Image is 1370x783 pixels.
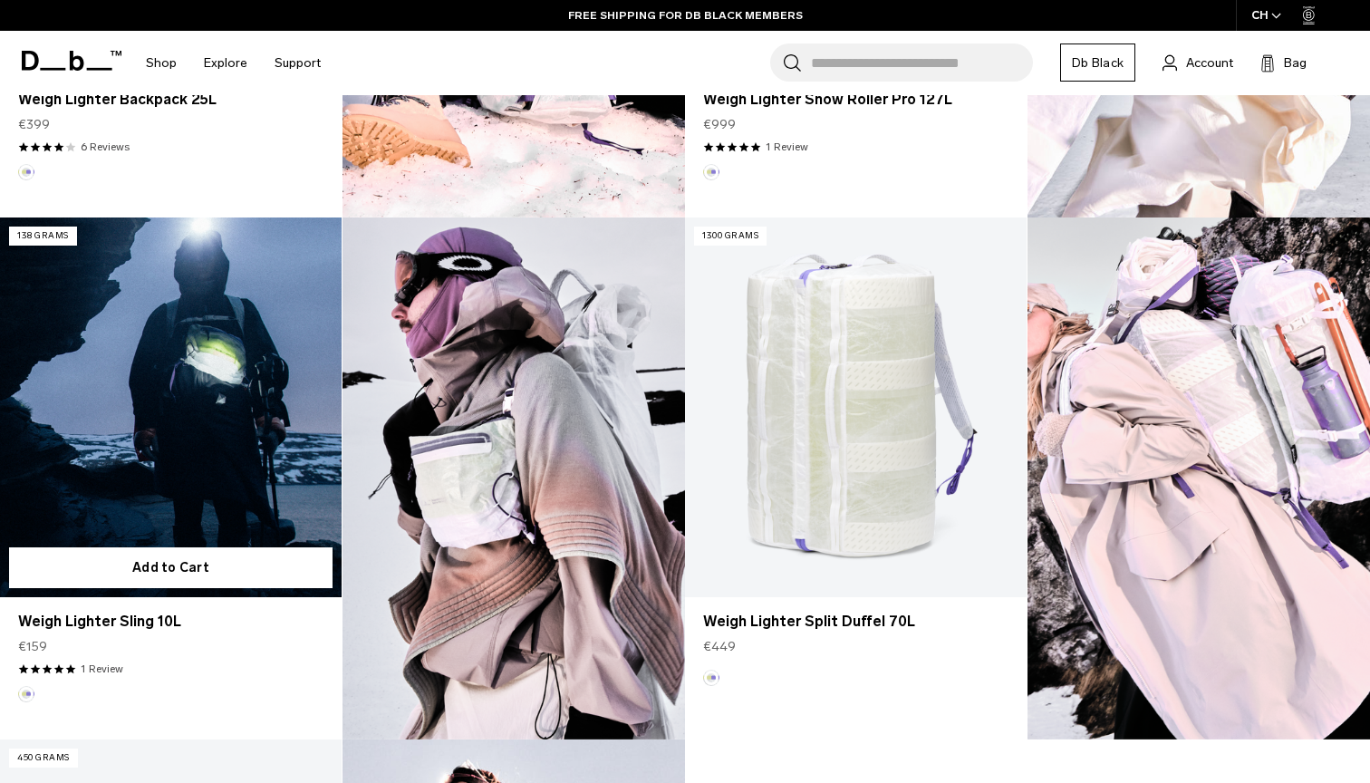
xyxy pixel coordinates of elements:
button: Aurora [703,164,719,180]
a: 1 reviews [766,139,808,155]
button: Aurora [18,686,34,702]
span: €449 [703,637,736,656]
button: Bag [1260,52,1307,73]
a: Support [275,31,321,95]
a: Weigh Lighter Sling 10L [18,611,323,633]
span: €159 [18,637,47,656]
a: 1 reviews [81,661,123,677]
a: Weigh Lighter Backpack 25L [18,89,323,111]
a: Weigh Lighter Snow Roller Pro 127L [703,89,1008,111]
img: Content block image [1027,217,1370,739]
a: FREE SHIPPING FOR DB BLACK MEMBERS [568,7,803,24]
a: Shop [146,31,177,95]
button: Add to Cart [9,547,333,588]
p: 1300 grams [694,227,767,246]
span: Account [1186,53,1233,72]
a: Weigh Lighter Split Duffel 70L [703,611,1008,633]
a: Explore [204,31,247,95]
span: Bag [1284,53,1307,72]
span: €999 [703,115,736,134]
button: Aurora [18,164,34,180]
img: Content block image [342,217,685,739]
button: Aurora [703,670,719,686]
nav: Main Navigation [132,31,334,95]
p: 138 grams [9,227,77,246]
p: 450 grams [9,749,78,768]
a: Account [1163,52,1233,73]
a: 6 reviews [81,139,130,155]
span: €399 [18,115,50,134]
a: Weigh Lighter Split Duffel 70L [685,217,1027,597]
a: Db Black [1060,43,1135,82]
